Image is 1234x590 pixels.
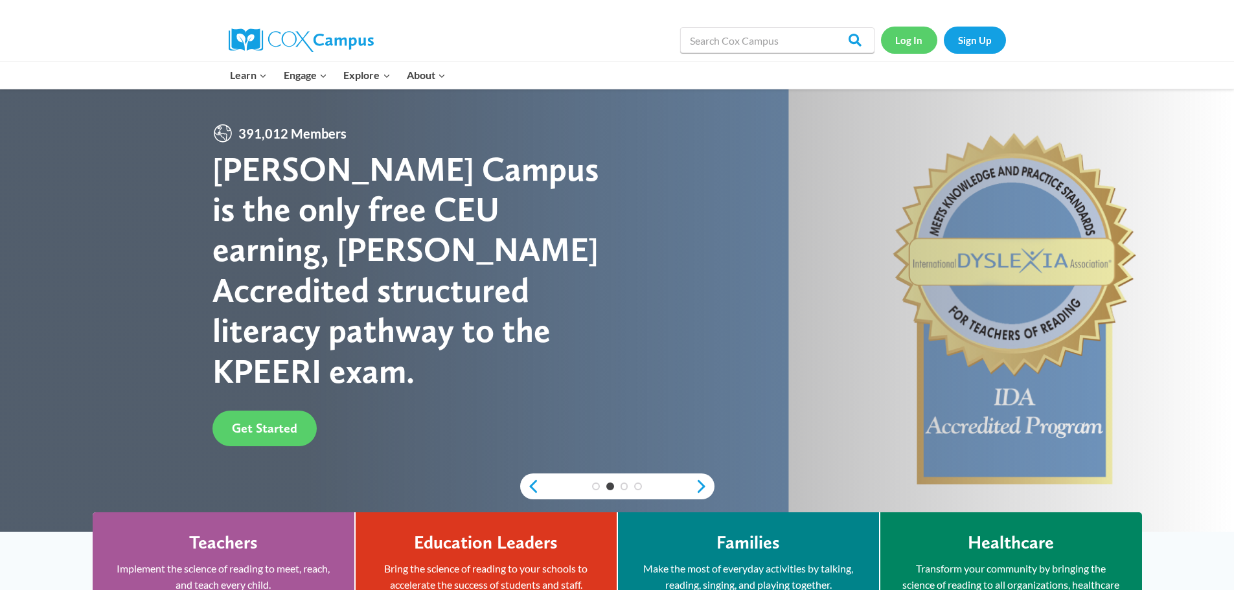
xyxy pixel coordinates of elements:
a: 1 [592,482,600,490]
a: Sign Up [944,27,1006,53]
span: 391,012 Members [233,123,352,144]
a: 4 [634,482,642,490]
div: [PERSON_NAME] Campus is the only free CEU earning, [PERSON_NAME] Accredited structured literacy p... [212,149,617,391]
nav: Secondary Navigation [881,27,1006,53]
a: previous [520,479,540,494]
a: 3 [621,482,628,490]
h4: Healthcare [968,532,1054,554]
button: Child menu of Engage [275,62,336,89]
a: 2 [606,482,614,490]
img: Cox Campus [229,28,374,52]
h4: Families [716,532,780,554]
span: Get Started [232,420,297,436]
a: Get Started [212,411,317,446]
button: Child menu of Learn [222,62,276,89]
button: Child menu of Explore [336,62,399,89]
nav: Primary Navigation [222,62,454,89]
button: Child menu of About [398,62,454,89]
input: Search Cox Campus [680,27,874,53]
a: next [695,479,714,494]
a: Log In [881,27,937,53]
h4: Teachers [189,532,258,554]
div: content slider buttons [520,473,714,499]
h4: Education Leaders [414,532,558,554]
